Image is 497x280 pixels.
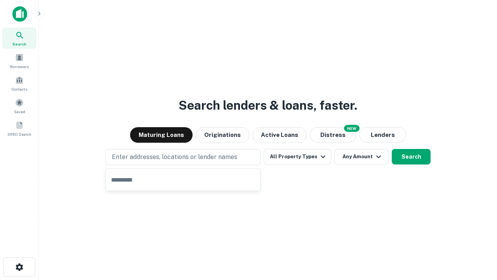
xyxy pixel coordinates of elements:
span: SREO Search [7,131,31,137]
span: Saved [14,108,25,115]
button: Search distressed loans with lien and other non-mortgage details. [310,127,356,143]
span: Search [12,41,26,47]
a: Contacts [2,73,36,94]
button: Enter addresses, locations or lender names [105,149,261,165]
a: Saved [2,95,36,116]
span: Borrowers [10,63,29,70]
p: Enter addresses, locations or lender names [112,152,237,162]
h3: Search lenders & loans, faster. [179,96,357,115]
button: Any Amount [334,149,389,164]
a: SREO Search [2,118,36,139]
a: Borrowers [2,50,36,71]
img: capitalize-icon.png [12,6,27,22]
button: Lenders [360,127,406,143]
button: Active Loans [252,127,307,143]
button: All Property Types [264,149,331,164]
a: Search [2,28,36,49]
button: Search [392,149,431,164]
button: Originations [196,127,249,143]
iframe: Chat Widget [458,218,497,255]
button: Maturing Loans [130,127,193,143]
div: NEW [344,125,360,132]
span: Contacts [12,86,27,92]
